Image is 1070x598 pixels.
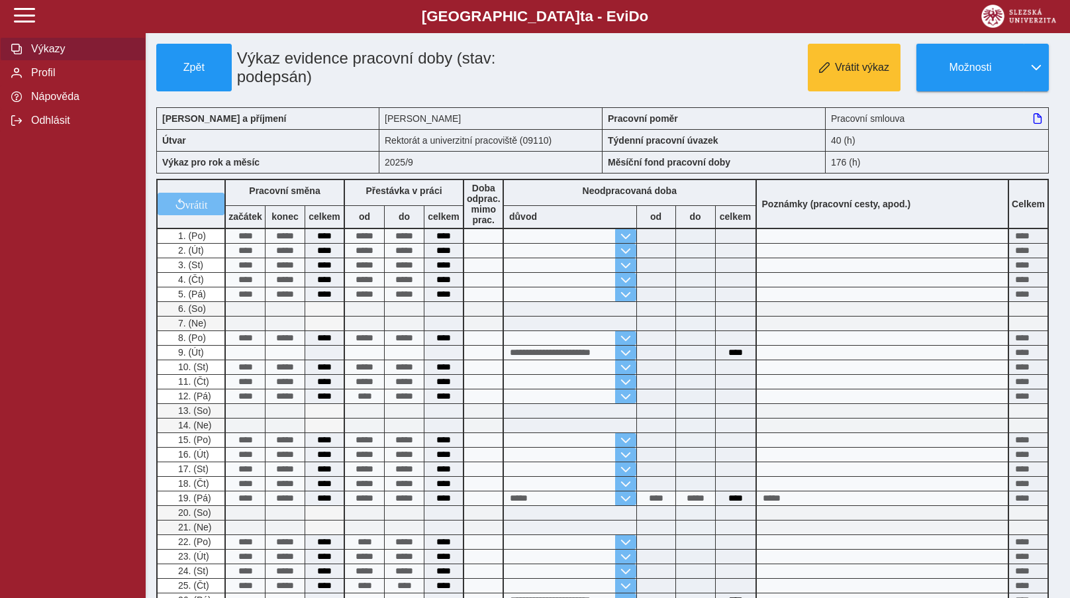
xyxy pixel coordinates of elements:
span: 24. (St) [175,566,209,576]
span: vrátit [185,199,208,209]
b: Přestávka v práci [365,185,442,196]
b: celkem [716,211,755,222]
div: Rektorát a univerzitní pracoviště (09110) [379,129,603,151]
b: Výkaz pro rok a měsíc [162,157,260,168]
b: Pracovní směna [249,185,320,196]
span: Výkazy [27,43,134,55]
button: Možnosti [916,44,1024,91]
b: [GEOGRAPHIC_DATA] a - Evi [40,8,1030,25]
b: celkem [424,211,463,222]
span: 21. (Ne) [175,522,212,532]
span: 18. (Čt) [175,478,209,489]
b: Celkem [1012,199,1045,209]
b: Doba odprac. mimo prac. [467,183,501,225]
span: 11. (Čt) [175,376,209,387]
img: logo_web_su.png [981,5,1056,28]
span: 8. (Po) [175,332,206,343]
span: D [628,8,639,25]
span: 12. (Pá) [175,391,211,401]
button: Vrátit výkaz [808,44,900,91]
span: 9. (Út) [175,347,204,358]
button: Zpět [156,44,232,91]
span: 23. (Út) [175,551,209,562]
h1: Výkaz evidence pracovní doby (stav: podepsán) [232,44,533,91]
b: konec [266,211,305,222]
span: Možnosti [928,62,1013,74]
span: Nápověda [27,91,134,103]
b: Neodpracovaná doba [583,185,677,196]
b: Pracovní poměr [608,113,678,124]
span: 22. (Po) [175,536,211,547]
span: 4. (Čt) [175,274,204,285]
b: [PERSON_NAME] a příjmení [162,113,286,124]
span: 14. (Ne) [175,420,212,430]
span: Vrátit výkaz [835,62,889,74]
div: 176 (h) [826,151,1049,174]
span: 5. (Pá) [175,289,206,299]
b: od [637,211,675,222]
b: do [385,211,424,222]
b: Útvar [162,135,186,146]
span: 17. (St) [175,464,209,474]
b: od [345,211,384,222]
b: Poznámky (pracovní cesty, apod.) [757,199,916,209]
b: začátek [226,211,265,222]
div: Pracovní smlouva [826,107,1049,129]
span: 20. (So) [175,507,211,518]
span: t [580,8,585,25]
span: 1. (Po) [175,230,206,241]
span: 3. (St) [175,260,203,270]
span: Zpět [162,62,226,74]
span: 2. (Út) [175,245,204,256]
span: 19. (Pá) [175,493,211,503]
span: 13. (So) [175,405,211,416]
div: [PERSON_NAME] [379,107,603,129]
span: Odhlásit [27,115,134,126]
div: 2025/9 [379,151,603,174]
b: Týdenní pracovní úvazek [608,135,718,146]
span: 6. (So) [175,303,206,314]
b: celkem [305,211,344,222]
span: 16. (Út) [175,449,209,460]
button: vrátit [158,193,224,215]
span: 25. (Čt) [175,580,209,591]
b: důvod [509,211,537,222]
b: do [676,211,715,222]
span: 10. (St) [175,362,209,372]
span: o [640,8,649,25]
b: Měsíční fond pracovní doby [608,157,730,168]
div: 40 (h) [826,129,1049,151]
span: 15. (Po) [175,434,211,445]
span: 7. (Ne) [175,318,207,328]
span: Profil [27,67,134,79]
